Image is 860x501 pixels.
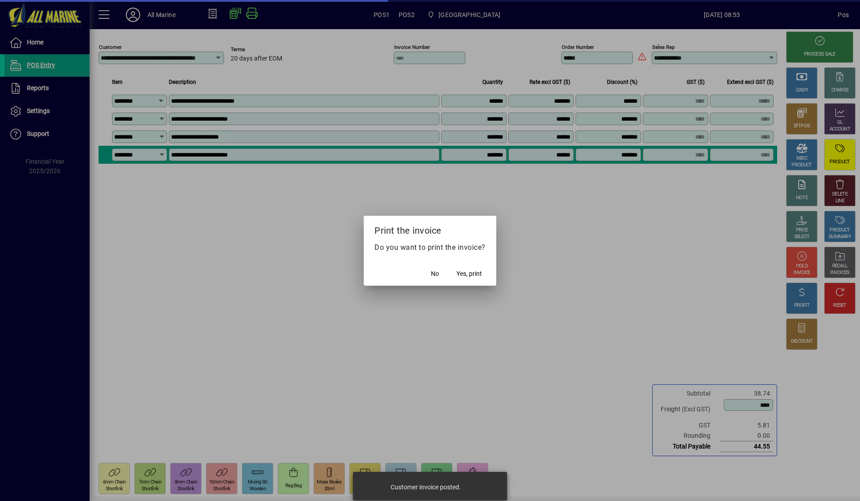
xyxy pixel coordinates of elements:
span: Yes, print [456,269,482,279]
p: Do you want to print the invoice? [374,242,486,253]
span: No [431,269,439,279]
button: Yes, print [453,266,486,282]
div: Customer invoice posted. [391,483,461,492]
button: No [421,266,449,282]
h2: Print the invoice [364,216,496,242]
